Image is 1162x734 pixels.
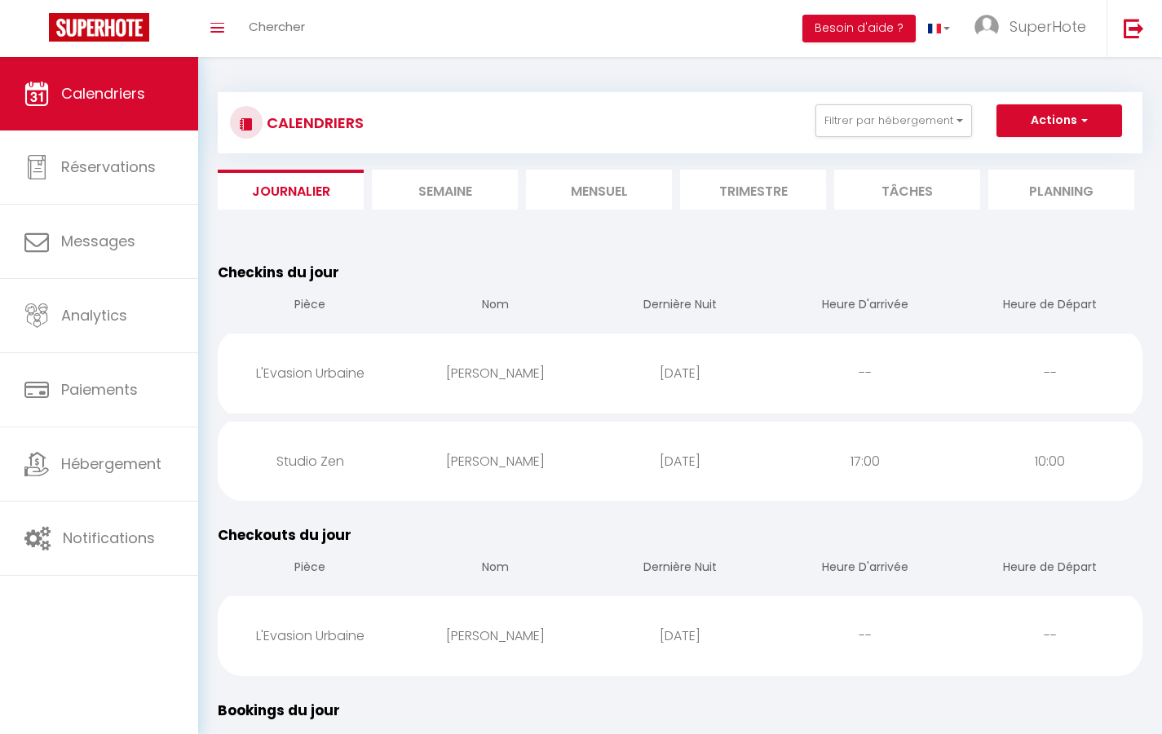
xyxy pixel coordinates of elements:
[218,347,403,400] div: L'Evasion Urbaine
[218,609,403,662] div: L'Evasion Urbaine
[218,546,403,592] th: Pièce
[957,283,1142,329] th: Heure de Départ
[996,104,1122,137] button: Actions
[263,104,364,141] h3: CALENDRIERS
[218,263,339,282] span: Checkins du jour
[403,546,588,592] th: Nom
[403,435,588,488] div: [PERSON_NAME]
[772,609,957,662] div: --
[49,13,149,42] img: Super Booking
[61,157,156,177] span: Réservations
[1124,18,1144,38] img: logout
[680,170,826,210] li: Trimestre
[13,7,62,55] button: Ouvrir le widget de chat LiveChat
[802,15,916,42] button: Besoin d'aide ?
[1010,16,1086,37] span: SuperHote
[61,453,161,474] span: Hébergement
[218,170,364,210] li: Journalier
[815,104,972,137] button: Filtrer par hébergement
[403,609,588,662] div: [PERSON_NAME]
[61,379,138,400] span: Paiements
[61,83,145,104] span: Calendriers
[957,546,1142,592] th: Heure de Départ
[772,546,957,592] th: Heure D'arrivée
[957,435,1142,488] div: 10:00
[218,435,403,488] div: Studio Zen
[588,283,773,329] th: Dernière Nuit
[772,435,957,488] div: 17:00
[403,283,588,329] th: Nom
[588,347,773,400] div: [DATE]
[988,170,1134,210] li: Planning
[772,347,957,400] div: --
[63,528,155,548] span: Notifications
[218,525,351,545] span: Checkouts du jour
[403,347,588,400] div: [PERSON_NAME]
[218,701,340,720] span: Bookings du jour
[526,170,672,210] li: Mensuel
[218,283,403,329] th: Pièce
[61,305,127,325] span: Analytics
[588,546,773,592] th: Dernière Nuit
[957,347,1142,400] div: --
[772,283,957,329] th: Heure D'arrivée
[588,435,773,488] div: [DATE]
[588,609,773,662] div: [DATE]
[957,609,1142,662] div: --
[61,231,135,251] span: Messages
[249,18,305,35] span: Chercher
[834,170,980,210] li: Tâches
[372,170,518,210] li: Semaine
[974,15,999,39] img: ...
